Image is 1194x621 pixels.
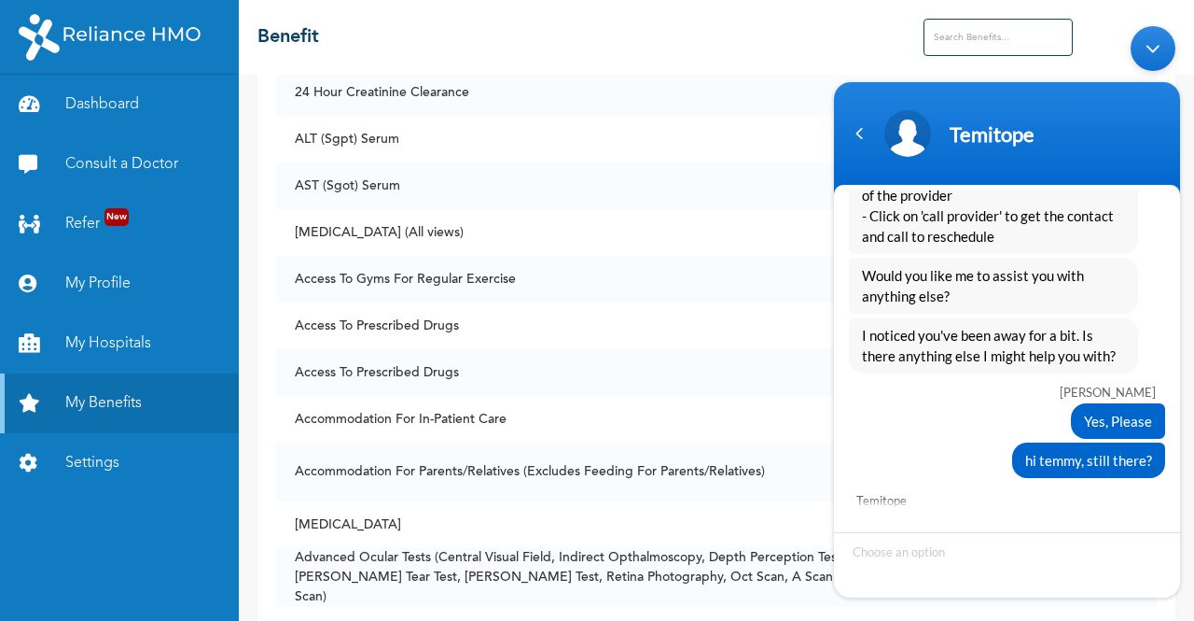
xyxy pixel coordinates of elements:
td: [MEDICAL_DATA] [276,501,881,548]
td: Access To Prescribed Drugs [276,349,881,396]
td: 24 Hour Creatinine Clearance [276,69,881,116]
td: Accommodation For In-Patient Care [276,396,881,443]
img: RelianceHMO's Logo [19,14,201,61]
td: Access To Prescribed Drugs [276,303,881,349]
td: AST (Sgot) Serum [276,162,881,209]
td: ALT (Sgpt) Serum [276,116,881,162]
h2: Benefit [257,23,319,51]
td: [MEDICAL_DATA] (All views) [276,209,881,256]
td: Advanced Ocular Tests (Central Visual Field, Indirect Opthalmoscopy, Depth Perception Test, [PERS... [276,548,881,607]
iframe: SalesIQ Chatwindow [825,17,1189,607]
td: Accommodation For Parents/Relatives (Excludes Feeding For Parents/Relatives) [276,443,881,501]
span: New [104,208,129,226]
td: Access To Gyms For Regular Exercise [276,256,881,303]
